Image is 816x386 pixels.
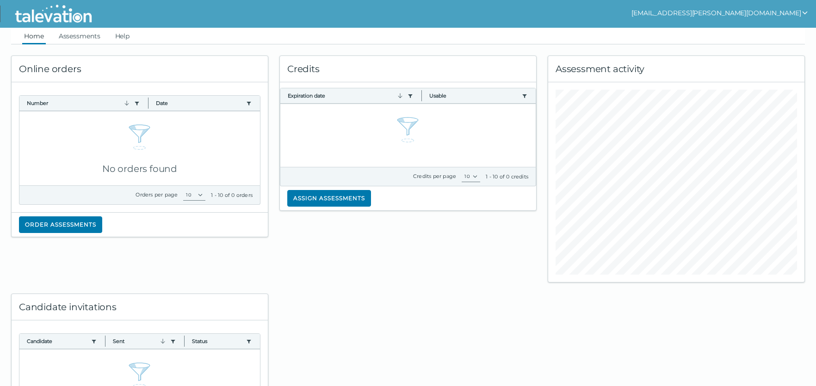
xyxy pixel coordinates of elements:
[113,337,167,345] button: Sent
[419,86,425,105] button: Column resize handle
[156,99,243,107] button: Date
[192,337,242,345] button: Status
[631,7,809,18] button: show user actions
[12,294,268,320] div: Candidate invitations
[57,28,102,44] a: Assessments
[486,173,528,180] div: 1 - 10 of 0 credits
[113,28,132,44] a: Help
[280,56,536,82] div: Credits
[27,337,87,345] button: Candidate
[181,331,187,351] button: Column resize handle
[136,191,178,198] label: Orders per page
[102,163,177,174] span: No orders found
[288,92,404,99] button: Expiration date
[429,92,518,99] button: Usable
[145,93,151,113] button: Column resize handle
[22,28,46,44] a: Home
[211,191,253,199] div: 1 - 10 of 0 orders
[11,2,96,25] img: Talevation_Logo_Transparent_white.png
[27,99,130,107] button: Number
[12,56,268,82] div: Online orders
[287,190,371,207] button: Assign assessments
[413,173,456,179] label: Credits per page
[102,331,108,351] button: Column resize handle
[19,216,102,233] button: Order assessments
[548,56,804,82] div: Assessment activity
